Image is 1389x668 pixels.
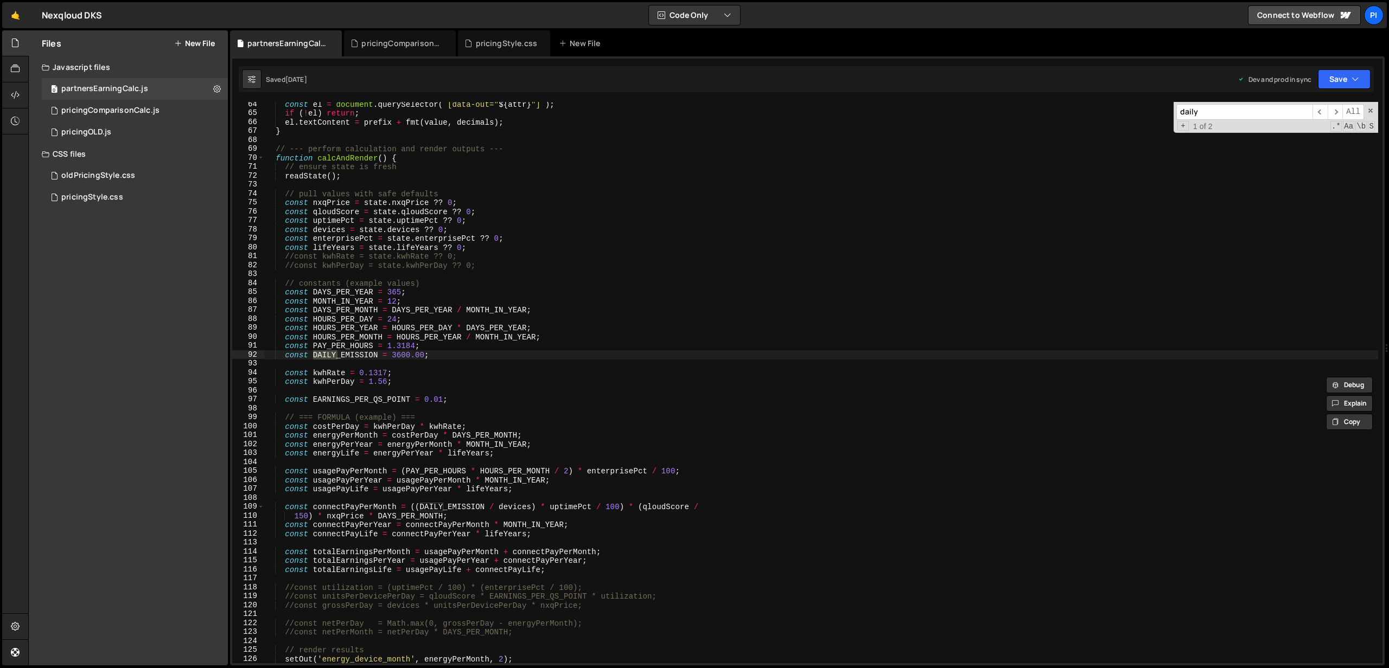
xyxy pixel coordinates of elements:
[232,601,264,610] div: 120
[42,9,102,22] div: Nexqloud DKS
[232,243,264,252] div: 80
[2,2,29,28] a: 🤙
[232,511,264,521] div: 110
[1330,121,1342,132] span: RegExp Search
[232,261,264,270] div: 82
[232,305,264,314] div: 87
[232,556,264,565] div: 115
[1176,104,1312,120] input: Search for
[42,37,61,49] h2: Files
[232,440,264,449] div: 102
[61,106,160,115] div: pricingComparisonCalc.js
[232,502,264,511] div: 109
[232,126,264,136] div: 67
[232,368,264,377] div: 94
[232,645,264,654] div: 125
[232,216,264,225] div: 77
[232,395,264,404] div: 97
[232,180,264,189] div: 73
[232,627,264,637] div: 123
[232,466,264,476] div: 105
[232,189,264,198] div: 74
[232,118,264,127] div: 66
[1342,104,1364,120] span: Alt-Enter
[232,565,264,574] div: 116
[1343,121,1354,132] span: CaseSensitive Search
[232,332,264,342] div: 90
[649,5,740,25] button: Code Only
[232,198,264,207] div: 75
[1355,121,1367,132] span: Whole Word Search
[1326,395,1373,412] button: Explain
[42,165,228,187] div: 17183/47505.css
[1328,104,1343,120] span: ​
[247,38,329,49] div: partnersEarningCalc.js
[1364,5,1384,25] a: Pi
[232,314,264,324] div: 88
[232,547,264,556] div: 114
[559,38,604,49] div: New File
[232,609,264,619] div: 121
[61,127,111,137] div: pricingOLD.js
[476,38,538,49] div: pricingStyle.css
[232,529,264,538] div: 112
[1189,122,1217,131] span: 1 of 2
[232,350,264,359] div: 92
[1312,104,1328,120] span: ​
[232,100,264,109] div: 64
[1248,5,1361,25] a: Connect to Webflow
[232,207,264,216] div: 76
[42,121,228,143] div: 17183/47474.js
[1238,75,1311,84] div: Dev and prod in sync
[232,323,264,332] div: 89
[232,431,264,440] div: 101
[232,448,264,458] div: 103
[232,422,264,431] div: 100
[61,192,123,202] div: pricingStyle.css
[232,574,264,583] div: 117
[232,359,264,368] div: 93
[232,136,264,145] div: 68
[232,413,264,422] div: 99
[174,39,215,48] button: New File
[29,143,228,165] div: CSS files
[1177,121,1189,131] span: Toggle Replace mode
[51,86,58,94] span: 0
[232,493,264,503] div: 108
[232,234,264,243] div: 79
[266,75,307,84] div: Saved
[232,144,264,153] div: 69
[232,583,264,592] div: 118
[232,287,264,297] div: 85
[232,654,264,664] div: 126
[1318,69,1371,89] button: Save
[232,171,264,181] div: 72
[232,520,264,529] div: 111
[42,78,228,100] div: 17183/47469.js
[232,592,264,601] div: 119
[1326,377,1373,393] button: Debug
[232,279,264,288] div: 84
[232,269,264,279] div: 83
[61,171,135,181] div: oldPricingStyle.css
[232,153,264,163] div: 70
[1368,121,1375,132] span: Search In Selection
[61,84,148,94] div: partnersEarningCalc.js
[232,341,264,350] div: 91
[232,476,264,485] div: 106
[29,56,228,78] div: Javascript files
[361,38,443,49] div: pricingComparisonCalc.js
[232,386,264,395] div: 96
[1326,414,1373,430] button: Copy
[232,458,264,467] div: 104
[232,377,264,386] div: 95
[42,187,228,208] div: 17183/47472.css
[232,225,264,234] div: 78
[232,297,264,306] div: 86
[232,252,264,261] div: 81
[232,404,264,413] div: 98
[42,100,228,121] div: 17183/47471.js
[232,484,264,493] div: 107
[232,108,264,118] div: 65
